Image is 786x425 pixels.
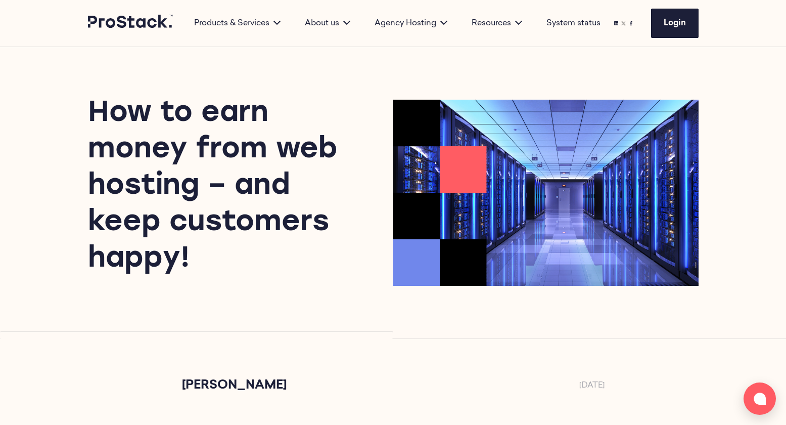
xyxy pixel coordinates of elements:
a: Prostack logo [88,15,174,32]
button: Open chat window [744,382,776,415]
a: Login [651,9,699,38]
div: About us [293,17,362,29]
a: System status [546,17,600,29]
p: [DATE] [579,379,605,396]
div: Agency Hosting [362,17,459,29]
div: Products & Services [182,17,293,29]
span: Login [664,19,686,27]
div: Resources [459,17,534,29]
h2: [PERSON_NAME] [182,379,287,392]
h1: How to earn money from web hosting – and keep customers happy! [88,96,357,278]
img: Prostack-BlogImage-Aug25-MaximisingRevenuefromHosting-768x468.png [393,100,699,286]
